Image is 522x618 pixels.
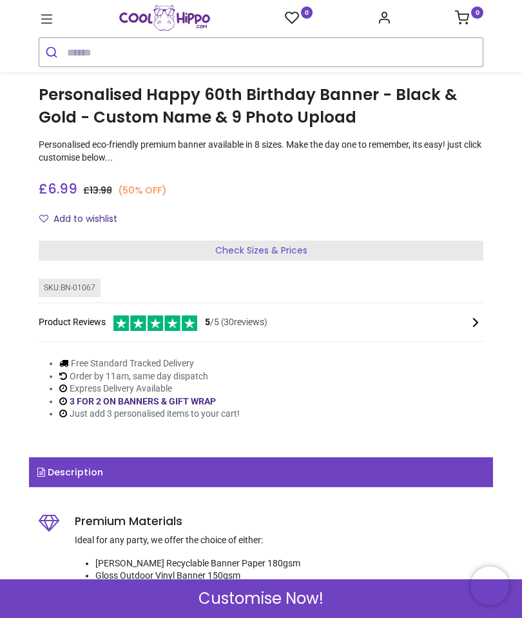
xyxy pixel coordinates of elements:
[48,179,77,198] span: 6.99
[95,557,483,570] li: [PERSON_NAME] Recyclable Banner Paper 180gsm
[39,38,67,66] button: Submit
[39,214,48,223] i: Add to wishlist
[205,316,267,329] span: /5 ( 30 reviews)
[119,5,210,31] a: Logo of Cool Hippo
[39,84,483,128] h1: Personalised Happy 60th Birthday Banner - Black & Gold - Custom Name & 9 Photo Upload
[39,139,483,164] p: Personalised eco-friendly premium banner available in 8 sizes. Make the day one to remember, its ...
[377,14,391,25] a: Account Info
[59,357,240,370] li: Free Standard Tracked Delivery
[83,184,112,197] span: £
[455,14,483,25] a: 0
[59,370,240,383] li: Order by 11am, same day dispatch
[95,570,483,583] li: Gloss Outdoor Vinyl Banner 150gsm
[205,317,210,327] span: 5
[39,279,101,297] div: SKU: BN-01067
[75,513,483,530] h5: Premium Materials
[90,184,112,197] span: 13.98
[215,244,307,257] span: Check Sizes & Prices
[59,383,240,395] li: Express Delivery Available
[59,408,240,421] li: Just add 3 personalised items to your cart!
[29,457,493,487] a: Description
[75,534,483,547] p: Ideal for any party, we offer the choice of either:
[471,6,483,19] sup: 0
[118,184,166,197] small: (50% OFF)
[39,314,483,331] div: Product Reviews
[39,179,77,198] span: £
[119,5,210,31] img: Cool Hippo
[301,6,313,19] sup: 0
[39,208,128,230] button: Add to wishlistAdd to wishlist
[470,566,509,605] iframe: Brevo live chat
[285,10,313,26] a: 0
[198,588,324,610] span: Customise Now!
[70,396,216,406] a: 3 FOR 2 ON BANNERS & GIFT WRAP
